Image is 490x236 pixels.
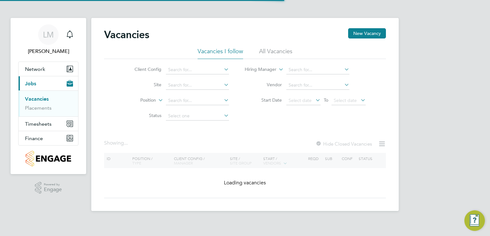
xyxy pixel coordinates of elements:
[26,151,71,166] img: countryside-properties-logo-retina.png
[19,117,78,131] button: Timesheets
[166,65,229,74] input: Search for...
[18,151,78,166] a: Go to home page
[322,96,330,104] span: To
[334,97,357,103] span: Select date
[124,140,128,146] span: ...
[25,121,52,127] span: Timesheets
[19,62,78,76] button: Network
[125,82,161,88] label: Site
[25,66,45,72] span: Network
[125,66,161,72] label: Client Config
[44,187,62,192] span: Engage
[245,82,282,88] label: Vendor
[35,182,62,194] a: Powered byEngage
[125,113,161,118] label: Status
[166,81,229,90] input: Search for...
[44,182,62,187] span: Powered by
[315,141,372,147] label: Hide Closed Vacancies
[25,135,43,141] span: Finance
[166,96,229,105] input: Search for...
[104,140,129,147] div: Showing
[19,131,78,145] button: Finance
[104,28,149,41] h2: Vacancies
[286,81,349,90] input: Search for...
[245,97,282,103] label: Start Date
[166,112,229,121] input: Select one
[25,105,52,111] a: Placements
[286,65,349,74] input: Search for...
[119,97,156,104] label: Position
[289,97,312,103] span: Select date
[11,18,86,174] nav: Main navigation
[18,47,78,55] span: Lauren Morton
[259,47,292,59] li: All Vacancies
[464,210,485,231] button: Engage Resource Center
[19,90,78,116] div: Jobs
[198,47,243,59] li: Vacancies I follow
[240,66,276,73] label: Hiring Manager
[25,96,49,102] a: Vacancies
[25,80,36,87] span: Jobs
[348,28,386,38] button: New Vacancy
[19,76,78,90] button: Jobs
[18,24,78,55] a: LM[PERSON_NAME]
[43,30,54,39] span: LM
